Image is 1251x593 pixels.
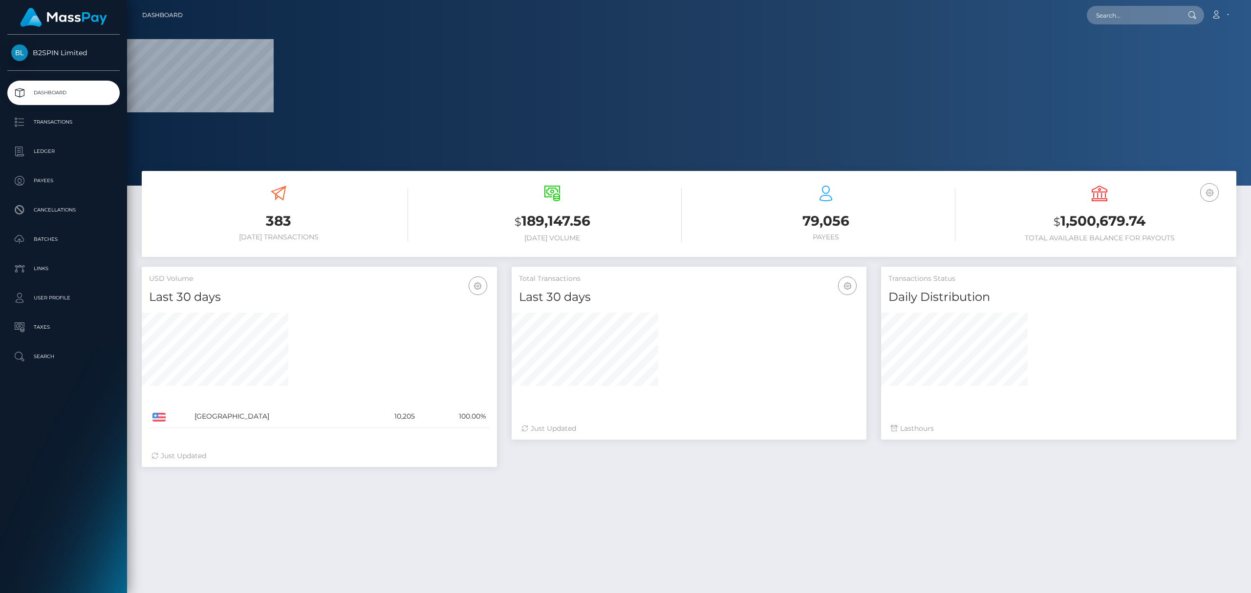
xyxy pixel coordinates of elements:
[7,344,120,369] a: Search
[7,169,120,193] a: Payees
[515,215,521,229] small: $
[1087,6,1179,24] input: Search...
[519,289,860,306] h4: Last 30 days
[361,405,418,428] td: 10,205
[521,424,857,434] div: Just Updated
[7,81,120,105] a: Dashboard
[7,110,120,134] a: Transactions
[888,289,1229,306] h4: Daily Distribution
[7,315,120,339] a: Taxes
[11,115,116,129] p: Transactions
[149,212,408,231] h3: 383
[151,451,487,461] div: Just Updated
[11,261,116,276] p: Links
[1054,215,1060,229] small: $
[7,48,120,57] span: B2SPIN Limited
[696,212,955,231] h3: 79,056
[7,198,120,222] a: Cancellations
[7,227,120,252] a: Batches
[7,139,120,164] a: Ledger
[888,274,1229,284] h5: Transactions Status
[423,234,682,242] h6: [DATE] Volume
[7,256,120,281] a: Links
[423,212,682,232] h3: 189,147.56
[11,320,116,335] p: Taxes
[11,173,116,188] p: Payees
[970,234,1229,242] h6: Total Available Balance for Payouts
[418,405,490,428] td: 100.00%
[7,286,120,310] a: User Profile
[11,232,116,247] p: Batches
[891,424,1227,434] div: Last hours
[11,144,116,159] p: Ledger
[11,44,28,61] img: B2SPIN Limited
[970,212,1229,232] h3: 1,500,679.74
[149,289,490,306] h4: Last 30 days
[142,5,183,25] a: Dashboard
[20,8,107,27] img: MassPay Logo
[11,203,116,217] p: Cancellations
[191,405,361,428] td: [GEOGRAPHIC_DATA]
[11,85,116,100] p: Dashboard
[11,291,116,305] p: User Profile
[696,233,955,241] h6: Payees
[519,274,860,284] h5: Total Transactions
[152,413,166,422] img: US.png
[149,274,490,284] h5: USD Volume
[149,233,408,241] h6: [DATE] Transactions
[11,349,116,364] p: Search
